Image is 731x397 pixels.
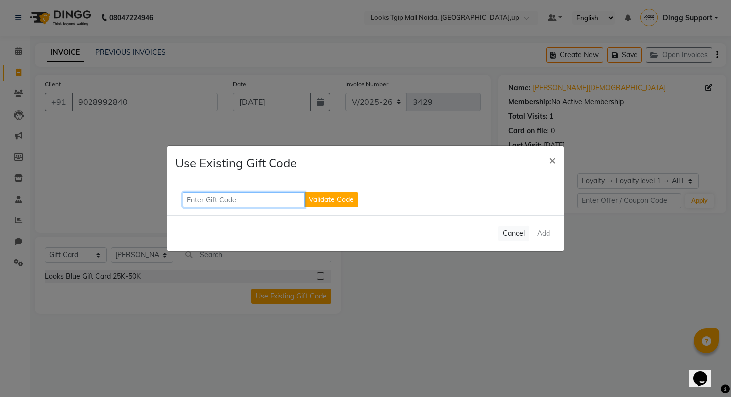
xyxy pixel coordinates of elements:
[541,146,564,174] button: Close
[689,357,721,387] iframe: chat widget
[304,192,358,207] button: Validate Code
[498,226,529,241] button: Cancel
[549,152,556,167] span: ×
[175,154,297,172] h4: Use Existing Gift Code
[183,192,305,207] input: Enter Gift Code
